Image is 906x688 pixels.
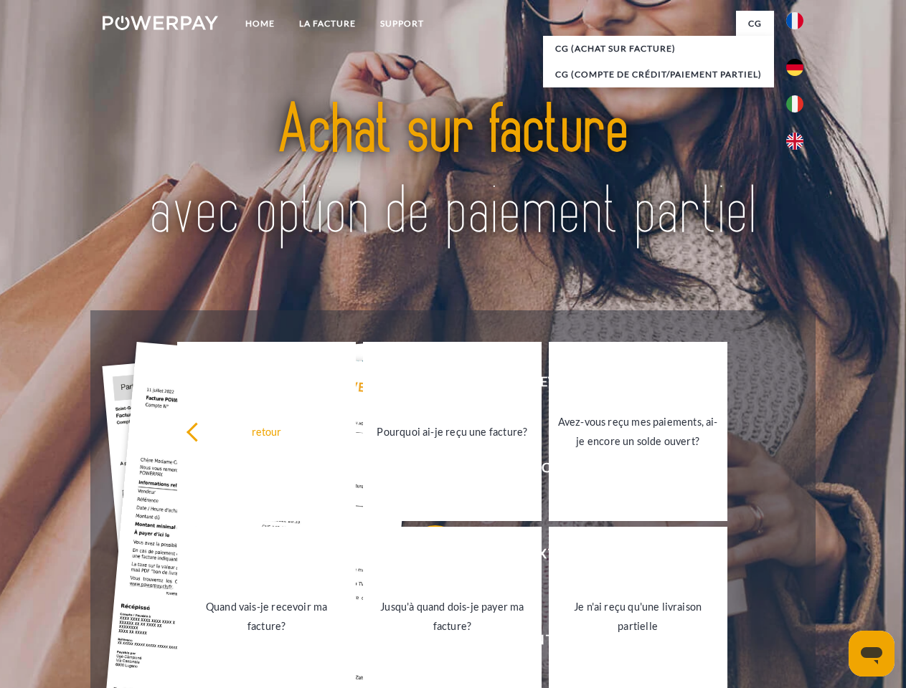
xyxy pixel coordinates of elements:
a: CG [736,11,774,37]
div: retour [186,421,347,441]
a: Support [368,11,436,37]
div: Jusqu'à quand dois-je payer ma facture? [372,597,533,636]
a: Avez-vous reçu mes paiements, ai-je encore un solde ouvert? [549,342,727,521]
img: it [786,95,803,113]
img: fr [786,12,803,29]
img: logo-powerpay-white.svg [103,16,218,30]
a: Home [233,11,287,37]
div: Quand vais-je recevoir ma facture? [186,597,347,636]
img: de [786,59,803,76]
img: title-powerpay_fr.svg [137,69,769,274]
iframe: Bouton de lancement de la fenêtre de messagerie [849,631,895,677]
div: Pourquoi ai-je reçu une facture? [372,421,533,441]
a: CG (achat sur facture) [543,36,774,62]
a: LA FACTURE [287,11,368,37]
div: Avez-vous reçu mes paiements, ai-je encore un solde ouvert? [557,412,719,451]
div: Je n'ai reçu qu'une livraison partielle [557,597,719,636]
a: CG (Compte de crédit/paiement partiel) [543,62,774,87]
img: en [786,133,803,150]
